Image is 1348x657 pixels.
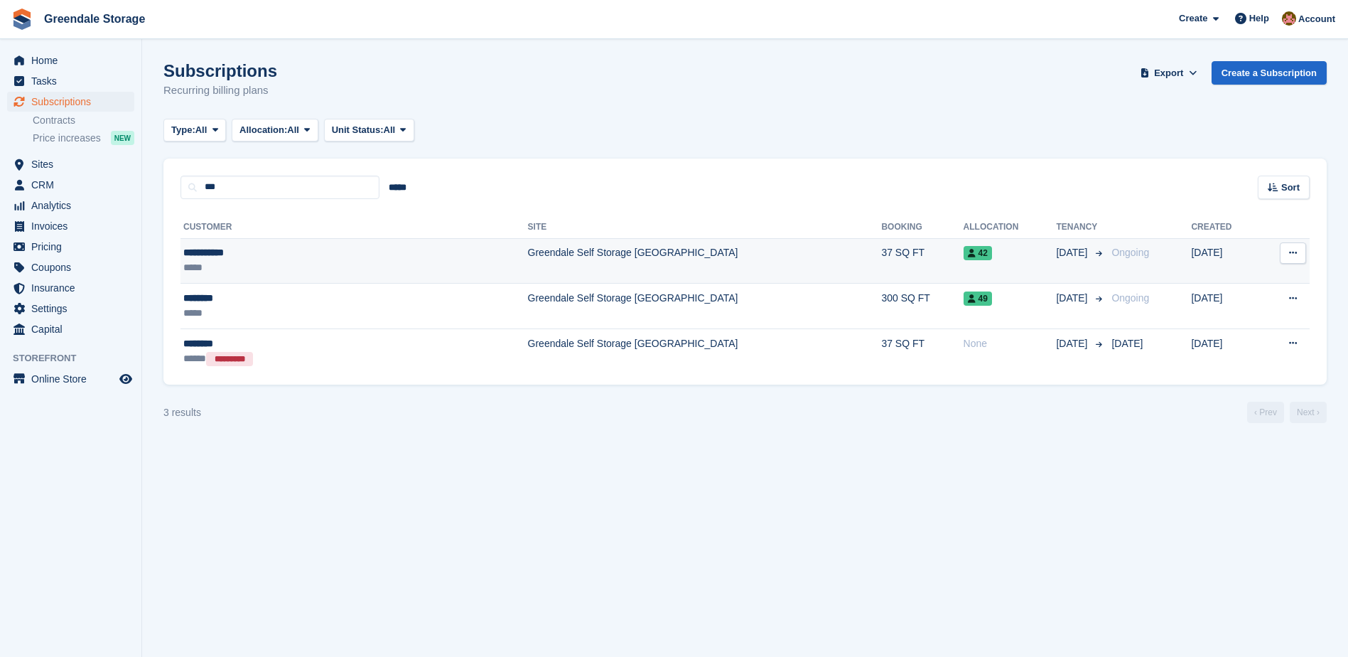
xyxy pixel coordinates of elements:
[528,328,882,373] td: Greendale Self Storage [GEOGRAPHIC_DATA]
[31,237,117,257] span: Pricing
[7,319,134,339] a: menu
[528,238,882,284] td: Greendale Self Storage [GEOGRAPHIC_DATA]
[1056,336,1090,351] span: [DATE]
[13,351,141,365] span: Storefront
[881,238,963,284] td: 37 SQ FT
[1249,11,1269,26] span: Help
[117,370,134,388] a: Preview store
[232,119,318,142] button: Allocation: All
[1111,292,1149,304] span: Ongoing
[7,71,134,91] a: menu
[7,50,134,70] a: menu
[1111,338,1143,349] span: [DATE]
[33,114,134,127] a: Contracts
[180,216,528,239] th: Customer
[38,7,151,31] a: Greendale Storage
[1179,11,1207,26] span: Create
[1191,328,1259,373] td: [DATE]
[195,123,207,137] span: All
[31,196,117,215] span: Analytics
[881,328,963,373] td: 37 SQ FT
[1212,61,1327,85] a: Create a Subscription
[528,284,882,329] td: Greendale Self Storage [GEOGRAPHIC_DATA]
[1191,284,1259,329] td: [DATE]
[31,50,117,70] span: Home
[7,196,134,215] a: menu
[31,154,117,174] span: Sites
[881,216,963,239] th: Booking
[239,123,287,137] span: Allocation:
[1290,402,1327,423] a: Next
[1298,12,1335,26] span: Account
[964,336,1057,351] div: None
[31,299,117,319] span: Settings
[881,284,963,329] td: 300 SQ FT
[31,216,117,236] span: Invoices
[31,278,117,298] span: Insurance
[163,82,277,99] p: Recurring billing plans
[1111,247,1149,258] span: Ongoing
[163,119,226,142] button: Type: All
[1056,291,1090,306] span: [DATE]
[528,216,882,239] th: Site
[1191,238,1259,284] td: [DATE]
[1191,216,1259,239] th: Created
[1138,61,1200,85] button: Export
[1282,11,1296,26] img: Justin Swingler
[964,216,1057,239] th: Allocation
[7,154,134,174] a: menu
[964,246,992,260] span: 42
[163,61,277,80] h1: Subscriptions
[1154,66,1183,80] span: Export
[31,175,117,195] span: CRM
[964,292,992,306] span: 49
[7,369,134,389] a: menu
[7,299,134,319] a: menu
[384,123,396,137] span: All
[31,369,117,389] span: Online Store
[31,319,117,339] span: Capital
[11,9,33,30] img: stora-icon-8386f47178a22dfd0bd8f6a31ec36ba5ce8667c1dd55bd0f319d3a0aa187defe.svg
[163,405,201,420] div: 3 results
[111,131,134,145] div: NEW
[7,92,134,112] a: menu
[287,123,299,137] span: All
[33,130,134,146] a: Price increases NEW
[1056,216,1106,239] th: Tenancy
[332,123,384,137] span: Unit Status:
[31,92,117,112] span: Subscriptions
[1247,402,1284,423] a: Previous
[7,257,134,277] a: menu
[7,237,134,257] a: menu
[7,216,134,236] a: menu
[1244,402,1330,423] nav: Page
[1281,181,1300,195] span: Sort
[324,119,414,142] button: Unit Status: All
[1056,245,1090,260] span: [DATE]
[171,123,195,137] span: Type:
[7,278,134,298] a: menu
[31,71,117,91] span: Tasks
[31,257,117,277] span: Coupons
[33,132,101,145] span: Price increases
[7,175,134,195] a: menu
